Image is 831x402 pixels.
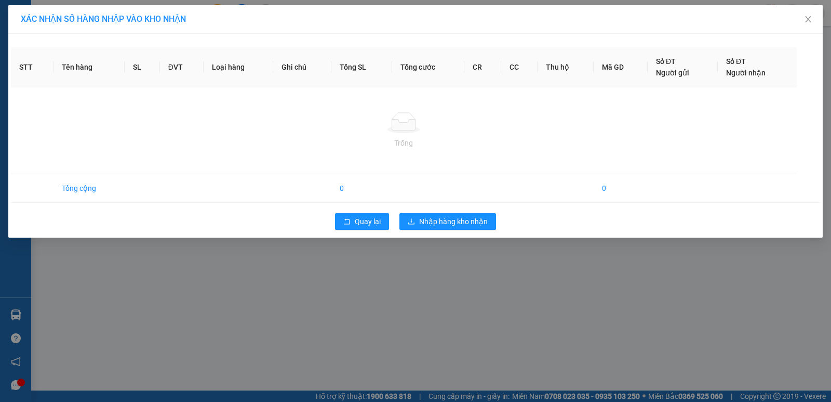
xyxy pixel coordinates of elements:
[419,216,488,227] span: Nhập hàng kho nhận
[804,15,812,23] span: close
[331,47,392,87] th: Tổng SL
[21,14,186,24] span: XÁC NHẬN SỐ HÀNG NHẬP VÀO KHO NHẬN
[726,69,766,77] span: Người nhận
[726,57,746,66] span: Số ĐT
[273,47,331,87] th: Ghi chú
[335,213,389,230] button: rollbackQuay lại
[160,47,204,87] th: ĐVT
[464,47,501,87] th: CR
[501,47,538,87] th: CC
[656,57,676,66] span: Số ĐT
[11,47,53,87] th: STT
[204,47,273,87] th: Loại hàng
[408,218,415,226] span: download
[399,213,496,230] button: downloadNhập hàng kho nhận
[53,47,125,87] th: Tên hàng
[594,174,648,203] td: 0
[794,5,823,34] button: Close
[392,47,464,87] th: Tổng cước
[331,174,392,203] td: 0
[125,47,159,87] th: SL
[355,216,381,227] span: Quay lại
[538,47,594,87] th: Thu hộ
[53,174,125,203] td: Tổng cộng
[343,218,351,226] span: rollback
[594,47,648,87] th: Mã GD
[19,137,788,149] div: Trống
[656,69,689,77] span: Người gửi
